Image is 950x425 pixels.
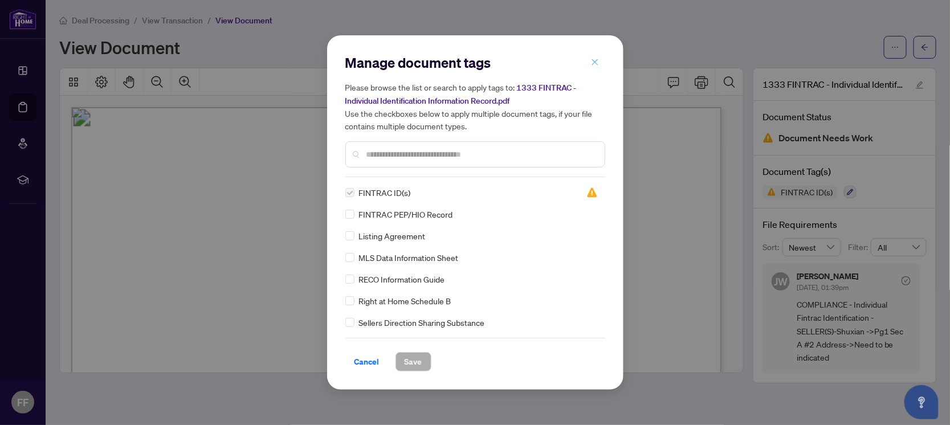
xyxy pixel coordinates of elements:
[904,385,939,419] button: Open asap
[359,316,485,329] span: Sellers Direction Sharing Substance
[359,251,459,264] span: MLS Data Information Sheet
[586,187,598,198] img: status
[359,273,445,285] span: RECO Information Guide
[345,81,605,132] h5: Please browse the list or search to apply tags to: Use the checkboxes below to apply multiple doc...
[359,295,451,307] span: Right at Home Schedule B
[354,353,380,371] span: Cancel
[359,208,453,220] span: FINTRAC PEP/HIO Record
[359,230,426,242] span: Listing Agreement
[586,187,598,198] span: Needs Work
[359,186,411,199] span: FINTRAC ID(s)
[591,58,599,66] span: close
[345,54,605,72] h2: Manage document tags
[345,352,389,371] button: Cancel
[396,352,431,371] button: Save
